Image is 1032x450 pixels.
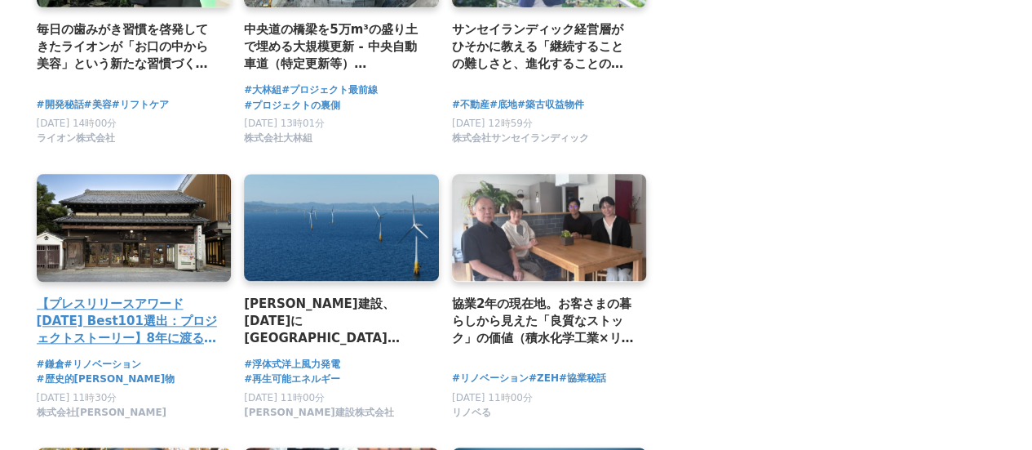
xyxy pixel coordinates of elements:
a: #開発秘話 [37,97,84,113]
a: 株式会社大林組 [244,136,312,148]
span: [DATE] 11時00分 [452,392,533,403]
span: ライオン株式会社 [37,131,115,145]
a: #再生可能エネルギー [244,372,340,387]
a: 協業2年の現在地。お客さまの暮らしから見えた「良質なストック」の価値（積水化学工業×リノベる） [452,295,634,348]
a: #築古収益物件 [517,97,584,113]
a: #歴史的[PERSON_NAME]物 [37,372,175,387]
span: [DATE] 12時59分 [452,118,533,129]
span: リノベる [452,406,491,420]
a: [PERSON_NAME]建設株式会社 [244,410,394,421]
a: #協業秘話 [559,371,606,386]
span: 株式会社大林組 [244,131,312,145]
a: #プロジェクトの裏側 [244,98,340,114]
a: #浮体式洋上風力発電 [244,357,340,372]
span: [DATE] 14時00分 [37,118,117,129]
a: #底地 [489,97,517,113]
a: 中央道の橋梁を5万m³の盛り土で埋める大規模更新 - 中央自動車道（特定更新等）[PERSON_NAME]工事 [244,20,426,74]
a: #リノベーション [64,357,141,372]
a: #鎌倉 [37,357,64,372]
span: 株式会社サンセイランディック [452,131,589,145]
a: リノベる [452,410,491,421]
span: [DATE] 11時00分 [244,392,325,403]
a: #大林組 [244,82,281,98]
a: ライオン株式会社 [37,136,115,148]
a: #プロジェクト最前線 [281,82,378,98]
span: 株式会社[PERSON_NAME] [37,406,167,420]
a: #不動産 [452,97,489,113]
a: #リフトケア [112,97,169,113]
span: [DATE] 11時30分 [37,392,117,403]
a: 毎日の歯みがき習慣を啓発してきたライオンが「お口の中から美容」という新たな習慣づくりに挑戦！リベンジに燃える企画者の思いとは [37,20,219,74]
span: [PERSON_NAME]建設株式会社 [244,406,394,420]
a: #ZEH [529,371,559,386]
a: 【プレスリリースアワード[DATE] Best101選出：プロジェクトストーリー】8年に渡る官民学が挑んだ全国初となる国の登録有形文化財・防火地域内の木造建築の保存活用の実現 [37,295,219,348]
a: 株式会社サンセイランディック [452,136,589,148]
span: [DATE] 13時01分 [244,118,325,129]
a: サンセイランディック経営層がひそかに教える「継続することの難しさと、進化することの大切さ」 [452,20,634,74]
a: #美容 [84,97,112,113]
a: 株式会社[PERSON_NAME] [37,410,167,421]
a: #リノベーション [452,371,529,386]
a: [PERSON_NAME]建設、[DATE]に[GEOGRAPHIC_DATA][PERSON_NAME][GEOGRAPHIC_DATA]沖で「浮体式洋上風力発電所」を本格稼働へ [244,295,426,348]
